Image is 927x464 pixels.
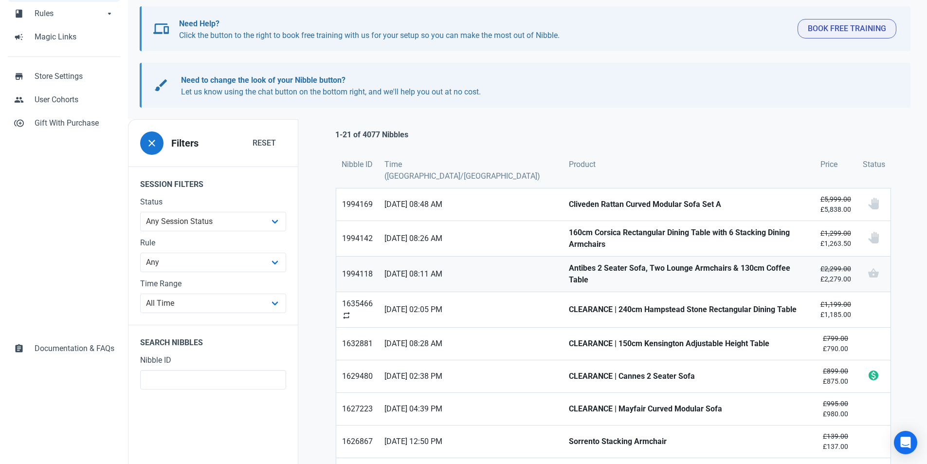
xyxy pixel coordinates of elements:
img: status_user_offer_unavailable.svg [868,232,879,243]
span: [DATE] 12:50 PM [384,436,558,447]
span: Book Free Training [808,23,886,35]
a: £2,299.00£2,279.00 [815,257,857,292]
span: Status [863,159,885,170]
legend: Session Filters [128,167,298,196]
s: £139.00 [823,432,848,440]
a: 1994142 [336,221,379,256]
small: £875.00 [820,366,851,387]
button: Book Free Training [798,19,896,38]
span: brush [153,77,169,93]
span: control_point_duplicate [14,117,24,127]
strong: Sorrento Stacking Armchair [569,436,808,447]
span: [DATE] 04:39 PM [384,403,558,415]
a: Cliveden Rattan Curved Modular Sofa Set A [563,188,814,221]
a: 1994169 [336,188,379,221]
span: Documentation & FAQs [35,343,114,354]
span: store [14,71,24,80]
a: 1626867 [336,426,379,458]
strong: 160cm Corsica Rectangular Dining Table with 6 Stacking Dining Armchairs [569,227,808,250]
a: [DATE] 08:28 AM [379,328,563,360]
a: 1632881 [336,328,379,360]
a: [DATE] 02:05 PM [379,292,563,327]
span: Time ([GEOGRAPHIC_DATA]/[GEOGRAPHIC_DATA]) [384,159,558,182]
a: [DATE] 08:11 AM [379,257,563,292]
h3: Filters [171,138,199,149]
span: Rules [35,8,105,19]
span: [DATE] 08:28 AM [384,338,558,350]
a: £799.00£790.00 [815,328,857,360]
s: £2,299.00 [820,265,851,273]
s: £799.00 [823,334,848,342]
a: £139.00£137.00 [815,426,857,458]
a: Antibes 2 Seater Sofa, Two Lounge Armchairs & 130cm Coffee Table [563,257,814,292]
s: £1,199.00 [820,300,851,308]
a: monetization_on [857,360,891,392]
a: 160cm Corsica Rectangular Dining Table with 6 Stacking Dining Armchairs [563,221,814,256]
span: Product [569,159,596,170]
div: Open Intercom Messenger [894,431,917,454]
a: assignmentDocumentation & FAQs [8,337,120,360]
span: campaign [14,31,24,41]
a: shopping_basket [857,257,891,292]
span: Reset [253,137,276,149]
a: [DATE] 04:39 PM [379,393,563,425]
img: status_user_offer_unavailable.svg [868,198,879,209]
a: control_point_duplicateGift With Purchase [8,111,120,135]
span: assignment [14,343,24,353]
a: 1635466repeat [336,292,379,327]
small: £5,838.00 [820,194,851,215]
label: Status [140,196,286,208]
span: Gift With Purchase [35,117,114,129]
span: [DATE] 08:26 AM [384,233,558,244]
small: £1,185.00 [820,299,851,320]
a: Sorrento Stacking Armchair [563,426,814,458]
a: £899.00£875.00 [815,360,857,392]
strong: CLEARANCE | 150cm Kensington Adjustable Height Table [569,338,808,350]
span: close [146,137,158,149]
b: Need to change the look of your Nibble button? [181,75,345,85]
a: bookRulesarrow_drop_down [8,2,120,25]
span: shopping_basket [868,267,879,279]
small: £790.00 [820,334,851,354]
small: £2,279.00 [820,264,851,284]
button: Reset [242,133,286,153]
span: [DATE] 08:48 AM [384,199,558,210]
a: CLEARANCE | Cannes 2 Seater Sofa [563,360,814,392]
a: 1627223 [336,393,379,425]
a: campaignMagic Links [8,25,120,49]
span: Nibble ID [342,159,373,170]
b: Need Help? [179,19,219,28]
s: £1,299.00 [820,229,851,237]
span: Price [820,159,837,170]
span: book [14,8,24,18]
s: £899.00 [823,367,848,375]
p: Click the button to the right to book free training with us for your setup so you can make the mo... [179,18,790,41]
a: £995.00£980.00 [815,393,857,425]
strong: CLEARANCE | 240cm Hampstead Stone Rectangular Dining Table [569,304,808,316]
small: £137.00 [820,431,851,452]
a: 1994118 [336,257,379,292]
strong: CLEARANCE | Cannes 2 Seater Sofa [569,371,808,382]
a: CLEARANCE | 150cm Kensington Adjustable Height Table [563,328,814,360]
span: repeat [342,311,351,320]
a: [DATE] 08:26 AM [379,221,563,256]
small: £1,263.50 [820,228,851,249]
span: people [14,94,24,104]
span: User Cohorts [35,94,114,106]
span: [DATE] 02:38 PM [384,371,558,382]
strong: Antibes 2 Seater Sofa, Two Lounge Armchairs & 130cm Coffee Table [569,262,808,286]
small: £980.00 [820,399,851,419]
strong: CLEARANCE | Mayfair Curved Modular Sofa [569,403,808,415]
a: CLEARANCE | 240cm Hampstead Stone Rectangular Dining Table [563,292,814,327]
label: Rule [140,237,286,249]
span: Magic Links [35,31,114,43]
label: Time Range [140,278,286,290]
p: Let us know using the chat button on the bottom right, and we'll help you out at no cost. [181,74,887,98]
a: £1,199.00£1,185.00 [815,292,857,327]
a: CLEARANCE | Mayfair Curved Modular Sofa [563,393,814,425]
p: 1-21 of 4077 Nibbles [335,129,408,141]
a: [DATE] 02:38 PM [379,360,563,392]
a: 1629480 [336,360,379,392]
span: [DATE] 02:05 PM [384,304,558,316]
s: £5,999.00 [820,195,851,203]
